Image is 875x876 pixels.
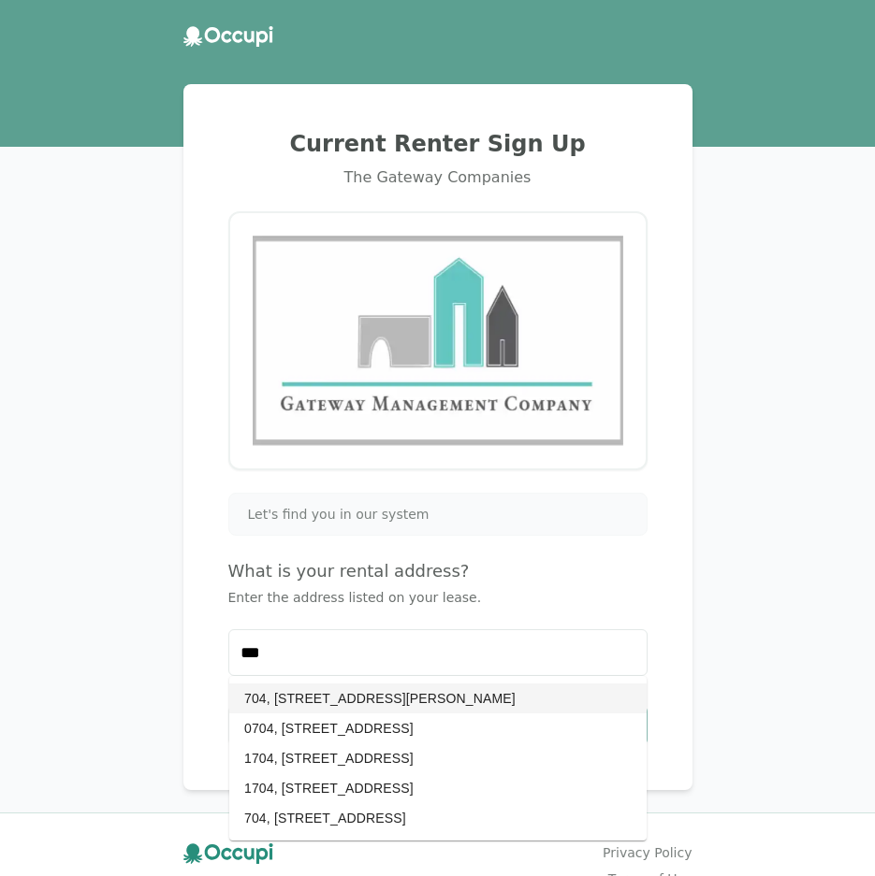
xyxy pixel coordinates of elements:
h4: What is your rental address? [228,558,648,584]
li: 704, [STREET_ADDRESS][PERSON_NAME] [229,683,647,713]
img: Gateway Management [253,236,623,446]
li: 1704, [STREET_ADDRESS] [229,743,647,773]
div: The Gateway Companies [206,166,670,189]
span: Let's find you in our system [248,505,430,524]
input: Start typing... [229,630,647,675]
a: Privacy Policy [603,843,692,862]
li: 1704, [STREET_ADDRESS] [229,773,647,803]
li: 704, [STREET_ADDRESS] [229,803,647,833]
h2: Current Renter Sign Up [206,129,670,159]
li: 0704, [STREET_ADDRESS] [229,713,647,743]
p: Enter the address listed on your lease. [228,588,648,607]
